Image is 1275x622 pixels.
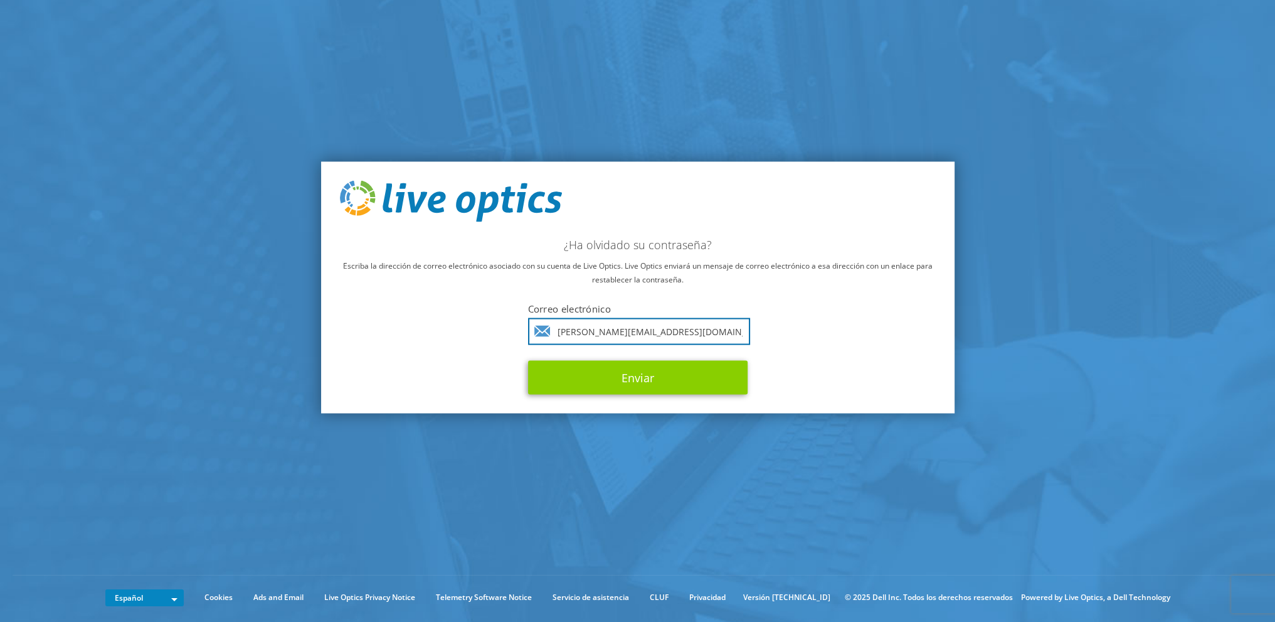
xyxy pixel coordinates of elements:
[426,591,541,604] a: Telemetry Software Notice
[315,591,425,604] a: Live Optics Privacy Notice
[195,591,242,604] a: Cookies
[340,237,936,251] h2: ¿Ha olvidado su contraseña?
[340,259,936,286] p: Escriba la dirección de correo electrónico asociado con su cuenta de Live Optics. Live Optics env...
[543,591,638,604] a: Servicio de asistencia
[737,591,837,604] li: Versión [TECHNICAL_ID]
[680,591,735,604] a: Privacidad
[244,591,313,604] a: Ads and Email
[1021,591,1170,604] li: Powered by Live Optics, a Dell Technology
[340,181,562,222] img: live_optics_svg.svg
[528,302,748,314] label: Correo electrónico
[528,360,748,394] button: Enviar
[640,591,678,604] a: CLUF
[839,591,1019,604] li: © 2025 Dell Inc. Todos los derechos reservados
